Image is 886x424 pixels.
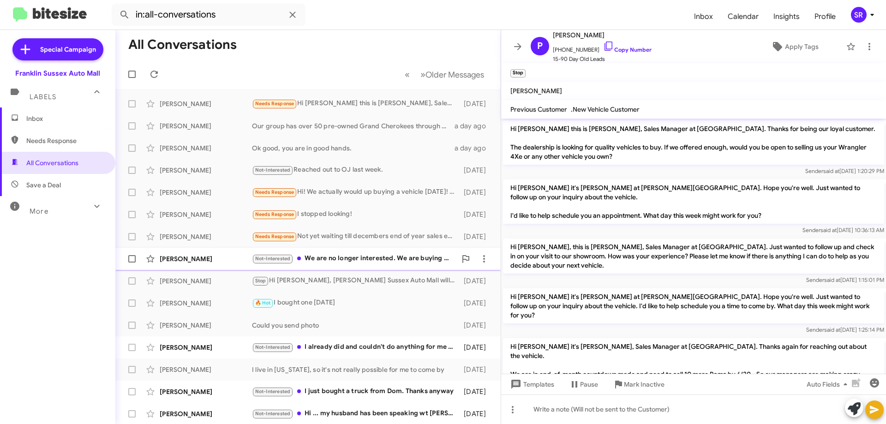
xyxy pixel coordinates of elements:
span: .New Vehicle Customer [571,105,640,113]
span: All Conversations [26,158,78,167]
div: [DATE] [459,166,493,175]
span: Previous Customer [510,105,567,113]
button: Mark Inactive [605,376,672,393]
div: [DATE] [459,387,493,396]
a: Special Campaign [12,38,103,60]
p: Hi [PERSON_NAME] it's [PERSON_NAME], Sales Manager at [GEOGRAPHIC_DATA]. Thanks again for reachin... [503,338,884,410]
span: Needs Response [255,189,294,195]
small: Stop [510,69,526,78]
div: [PERSON_NAME] [160,409,252,418]
span: Sender [DATE] 1:15:01 PM [806,276,884,283]
button: Pause [562,376,605,393]
div: [DATE] [459,188,493,197]
div: a day ago [455,121,493,131]
div: [DATE] [459,99,493,108]
div: Hi [PERSON_NAME], [PERSON_NAME] Sussex Auto Mall will be the last place that I will be buying a c... [252,275,459,286]
span: said at [824,326,840,333]
div: I live in [US_STATE], so it's not really possible for me to come by [252,365,459,374]
span: Save a Deal [26,180,61,190]
span: [PERSON_NAME] [510,87,562,95]
div: [PERSON_NAME] [160,387,252,396]
button: SR [843,7,876,23]
div: Not yet waiting till decembers end of year sales event [252,231,459,242]
div: [PERSON_NAME] [160,121,252,131]
button: Templates [501,376,562,393]
span: Pause [580,376,598,393]
div: [DATE] [459,365,493,374]
a: Copy Number [603,46,652,53]
span: Needs Response [255,211,294,217]
div: [DATE] [459,409,493,418]
span: Special Campaign [40,45,96,54]
p: Hi [PERSON_NAME] this is [PERSON_NAME], Sales Manager at [GEOGRAPHIC_DATA]. Thanks for being our ... [503,120,884,165]
span: More [30,207,48,215]
div: [PERSON_NAME] [160,321,252,330]
div: [PERSON_NAME] [160,254,252,263]
a: Calendar [720,3,766,30]
div: Our group has over 50 pre-owned Grand Cherokees through out our company. [252,121,455,131]
div: Franklin Sussex Auto Mall [15,69,100,78]
span: Not-Interested [255,344,291,350]
span: Labels [30,93,56,101]
span: Stop [255,278,266,284]
span: Older Messages [425,70,484,80]
span: [PERSON_NAME] [553,30,652,41]
span: Apply Tags [785,38,819,55]
div: [PERSON_NAME] [160,143,252,153]
div: Hi! We actually would up buying a vehicle [DATE]! Thank you again for following up! [252,187,459,197]
span: [PHONE_NUMBER] [553,41,652,54]
span: Not-Interested [255,388,291,394]
div: I stopped looking! [252,209,459,220]
span: « [405,69,410,80]
div: Hi ... my husband has been speaking wt [PERSON_NAME] & submitted credit app already but we hv not... [252,408,459,419]
div: [DATE] [459,210,493,219]
div: SR [851,7,867,23]
nav: Page navigation example [400,65,490,84]
span: Not-Interested [255,411,291,417]
span: Sender [DATE] 10:36:13 AM [802,227,884,233]
div: [PERSON_NAME] [160,365,252,374]
span: Inbox [26,114,105,123]
div: [DATE] [459,276,493,286]
a: Profile [807,3,843,30]
span: P [537,39,543,54]
div: [DATE] [459,343,493,352]
span: Not-Interested [255,167,291,173]
div: [PERSON_NAME] [160,232,252,241]
button: Previous [399,65,415,84]
span: Needs Response [255,101,294,107]
span: Sender [DATE] 1:25:14 PM [806,326,884,333]
div: Could you send photo [252,321,459,330]
div: [PERSON_NAME] [160,343,252,352]
div: [DATE] [459,321,493,330]
span: Not-Interested [255,256,291,262]
button: Auto Fields [799,376,858,393]
h1: All Conversations [128,37,237,52]
p: Hi [PERSON_NAME], this is [PERSON_NAME], Sales Manager at [GEOGRAPHIC_DATA]. Just wanted to follo... [503,239,884,274]
span: 🔥 Hot [255,300,271,306]
span: Mark Inactive [624,376,664,393]
span: 15-90 Day Old Leads [553,54,652,64]
a: Insights [766,3,807,30]
div: [PERSON_NAME] [160,188,252,197]
div: Ok good, you are in good hands. [252,143,455,153]
span: Templates [509,376,554,393]
div: We are no longer interested. We are buying a Toyota Sienna. Thanks [252,253,456,264]
div: [PERSON_NAME] [160,99,252,108]
div: I bought one [DATE] [252,298,459,308]
div: Hi [PERSON_NAME] this is [PERSON_NAME], Sales Manager at [GEOGRAPHIC_DATA]. I saw you connected w... [252,98,459,109]
span: Auto Fields [807,376,851,393]
span: said at [820,227,837,233]
div: [PERSON_NAME] [160,166,252,175]
div: Reached out to OJ last week. [252,165,459,175]
div: [DATE] [459,299,493,308]
div: [PERSON_NAME] [160,210,252,219]
p: Hi [PERSON_NAME] it's [PERSON_NAME] at [PERSON_NAME][GEOGRAPHIC_DATA]. Hope you're well. Just wan... [503,179,884,224]
button: Apply Tags [747,38,842,55]
span: Needs Response [255,233,294,239]
div: I already did and couldn't do anything for me , thank you though for reaching out [252,342,459,352]
a: Inbox [687,3,720,30]
span: Sender [DATE] 1:20:29 PM [805,167,884,174]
